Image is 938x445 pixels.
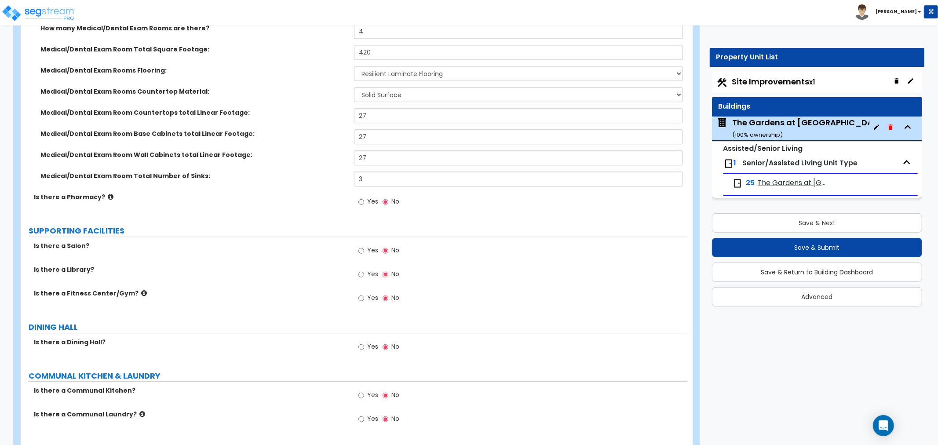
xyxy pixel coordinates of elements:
span: Yes [367,197,378,206]
b: [PERSON_NAME] [876,8,917,15]
i: click for more info! [139,411,145,417]
input: Yes [358,390,364,400]
button: Save & Submit [712,238,922,257]
span: Yes [367,246,378,255]
i: click for more info! [141,290,147,296]
span: 25 [746,178,755,188]
label: How many Medical/Dental Exam Rooms are there? [40,24,347,33]
small: Assisted/Senior Living [723,143,803,153]
span: Site Improvements [732,76,815,87]
small: x1 [810,77,815,87]
input: Yes [358,342,364,352]
label: Medical/Dental Exam Room Total Number of Sinks: [40,171,347,180]
span: 1 [734,158,737,168]
label: COMMUNAL KITCHEN & LAUNDRY [29,370,687,382]
span: The Gardens at St. Henry [716,117,869,139]
input: Yes [358,197,364,207]
span: No [391,270,399,278]
span: Yes [367,390,378,399]
label: Is there a Fitness Center/Gym? [34,289,347,298]
label: Medical/Dental Exam Room Base Cabinets total Linear Footage: [40,129,347,138]
small: ( 100 % ownership) [732,131,783,139]
label: Medical/Dental Exam Room Wall Cabinets total Linear Footage: [40,150,347,159]
input: Yes [358,293,364,303]
label: Is there a Library? [34,265,347,274]
label: Medical/Dental Exam Room Countertops total Linear Footage: [40,108,347,117]
i: click for more info! [108,193,113,200]
img: door.png [732,178,743,189]
input: No [383,246,388,255]
span: No [391,414,399,423]
label: DINING HALL [29,321,687,333]
label: SUPPORTING FACILITIES [29,225,687,237]
span: The Gardens at St. Henry [758,178,829,188]
img: avatar.png [854,4,870,20]
input: Yes [358,246,364,255]
input: Yes [358,270,364,279]
img: Construction.png [716,77,728,88]
label: Is there a Salon? [34,241,347,250]
label: Is there a Communal Kitchen? [34,386,347,395]
label: Medical/Dental Exam Rooms Countertop Material: [40,87,347,96]
img: door.png [723,158,734,169]
span: Senior/Assisted Living Unit Type [743,158,858,168]
label: Is there a Communal Laundry? [34,410,347,419]
span: Yes [367,270,378,278]
span: Yes [367,414,378,423]
button: Save & Next [712,213,922,233]
div: Open Intercom Messenger [873,415,894,436]
input: No [383,270,388,279]
span: No [391,342,399,351]
span: Yes [367,342,378,351]
input: No [383,414,388,424]
label: Is there a Dining Hall? [34,338,347,347]
input: No [383,390,388,400]
span: No [391,246,399,255]
div: Buildings [719,102,916,112]
label: Is there a Pharmacy? [34,193,347,201]
input: No [383,342,388,352]
button: Advanced [712,287,922,306]
span: No [391,390,399,399]
button: Save & Return to Building Dashboard [712,263,922,282]
input: Yes [358,414,364,424]
span: No [391,197,399,206]
img: building.svg [716,117,728,128]
label: Medical/Dental Exam Rooms Flooring: [40,66,347,75]
input: No [383,197,388,207]
span: Yes [367,293,378,302]
img: logo_pro_r.png [1,4,76,22]
input: No [383,293,388,303]
div: Property Unit List [716,52,918,62]
span: No [391,293,399,302]
label: Medical/Dental Exam Room Total Square Footage: [40,45,347,54]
